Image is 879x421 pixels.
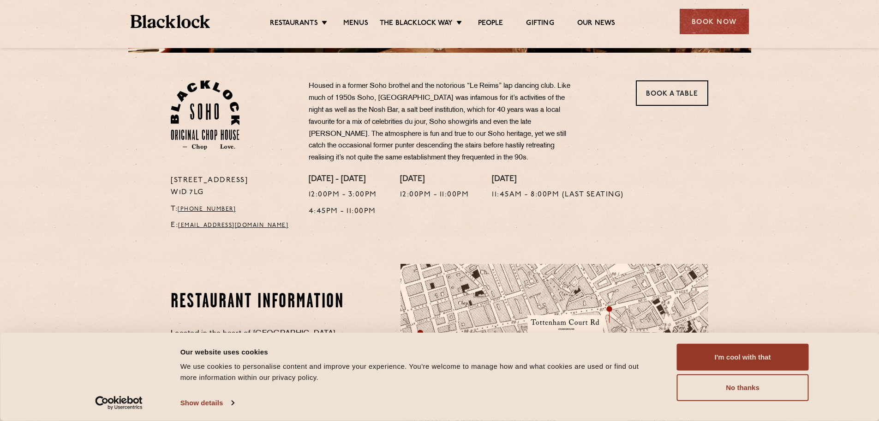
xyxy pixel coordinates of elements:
[677,344,809,371] button: I'm cool with that
[78,396,159,410] a: Usercentrics Cookiebot - opens in a new window
[492,189,624,201] p: 11:45am - 8:00pm (Last seating)
[309,189,377,201] p: 12:00pm - 3:00pm
[309,175,377,185] h4: [DATE] - [DATE]
[171,291,347,314] h2: Restaurant information
[677,374,809,401] button: No thanks
[180,346,656,357] div: Our website uses cookies
[171,220,295,232] p: E:
[180,361,656,383] div: We use cookies to personalise content and improve your experience. You're welcome to manage how a...
[178,207,236,212] a: [PHONE_NUMBER]
[680,9,749,34] div: Book Now
[636,80,708,106] a: Book a Table
[309,80,581,164] p: Housed in a former Soho brothel and the notorious “Le Reims” lap dancing club. Like much of 1950s...
[131,15,210,28] img: BL_Textured_Logo-footer-cropped.svg
[171,203,295,215] p: T:
[180,396,234,410] a: Show details
[400,189,469,201] p: 12:00pm - 11:00pm
[478,19,503,29] a: People
[178,223,288,228] a: [EMAIL_ADDRESS][DOMAIN_NAME]
[171,175,295,199] p: [STREET_ADDRESS] W1D 7LG
[380,19,453,29] a: The Blacklock Way
[400,175,469,185] h4: [DATE]
[343,19,368,29] a: Menus
[526,19,554,29] a: Gifting
[270,19,318,29] a: Restaurants
[492,175,624,185] h4: [DATE]
[577,19,616,29] a: Our News
[171,328,347,390] p: Located in the heart of [GEOGRAPHIC_DATA] near many [GEOGRAPHIC_DATA] theatres with great transpo...
[309,206,377,218] p: 4:45pm - 11:00pm
[171,80,239,150] img: Soho-stamp-default.svg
